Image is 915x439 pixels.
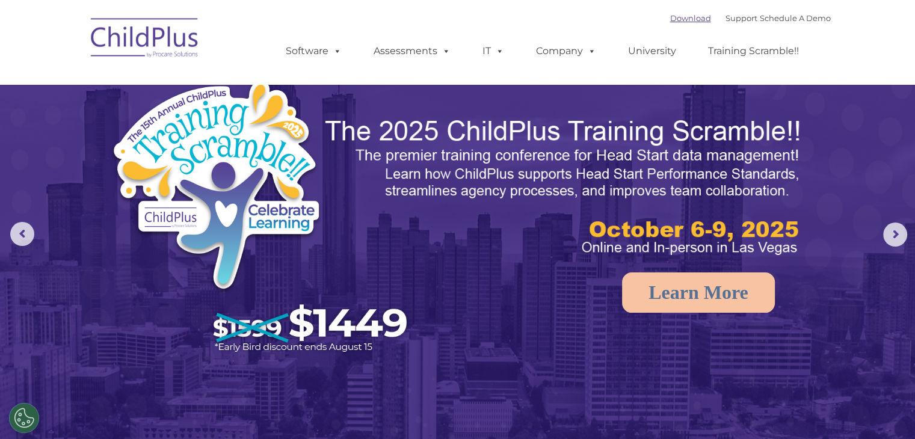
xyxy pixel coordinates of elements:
span: Last name [167,79,204,88]
a: Learn More [622,272,775,313]
a: Software [274,39,354,63]
a: Schedule A Demo [760,13,831,23]
a: IT [470,39,516,63]
font: | [670,13,831,23]
span: Phone number [167,129,218,138]
a: Download [670,13,711,23]
button: Cookies Settings [9,403,39,433]
a: University [616,39,688,63]
a: Company [524,39,608,63]
a: Assessments [362,39,463,63]
a: Support [726,13,757,23]
img: ChildPlus by Procare Solutions [85,10,205,70]
a: Training Scramble!! [696,39,811,63]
